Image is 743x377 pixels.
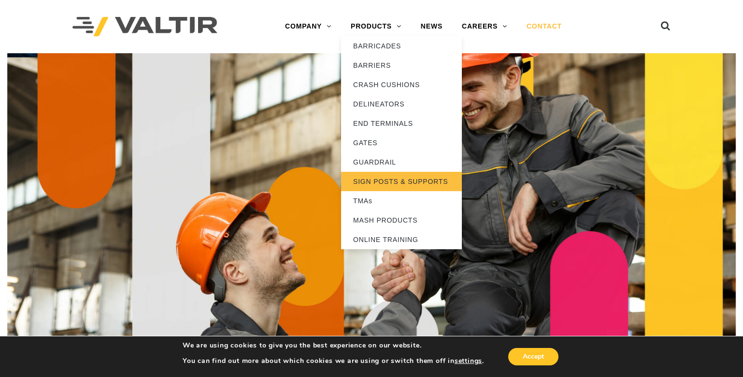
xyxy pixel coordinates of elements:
[341,94,462,114] a: DELINEATORS
[517,17,572,36] a: CONTACT
[341,36,462,56] a: BARRICADES
[275,17,341,36] a: COMPANY
[411,17,452,36] a: NEWS
[341,172,462,191] a: SIGN POSTS & SUPPORTS
[455,357,482,365] button: settings
[341,75,462,94] a: CRASH CUSHIONS
[183,341,484,350] p: We are using cookies to give you the best experience on our website.
[183,357,484,365] p: You can find out more about which cookies we are using or switch them off in .
[7,53,736,341] img: Contact_1
[341,211,462,230] a: MASH PRODUCTS
[341,114,462,133] a: END TERMINALS
[341,56,462,75] a: BARRIERS
[341,191,462,211] a: TMAs
[508,348,558,365] button: Accept
[452,17,517,36] a: CAREERS
[72,17,217,37] img: Valtir
[341,152,462,172] a: GUARDRAIL
[341,133,462,152] a: GATES
[341,17,411,36] a: PRODUCTS
[341,230,462,249] a: ONLINE TRAINING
